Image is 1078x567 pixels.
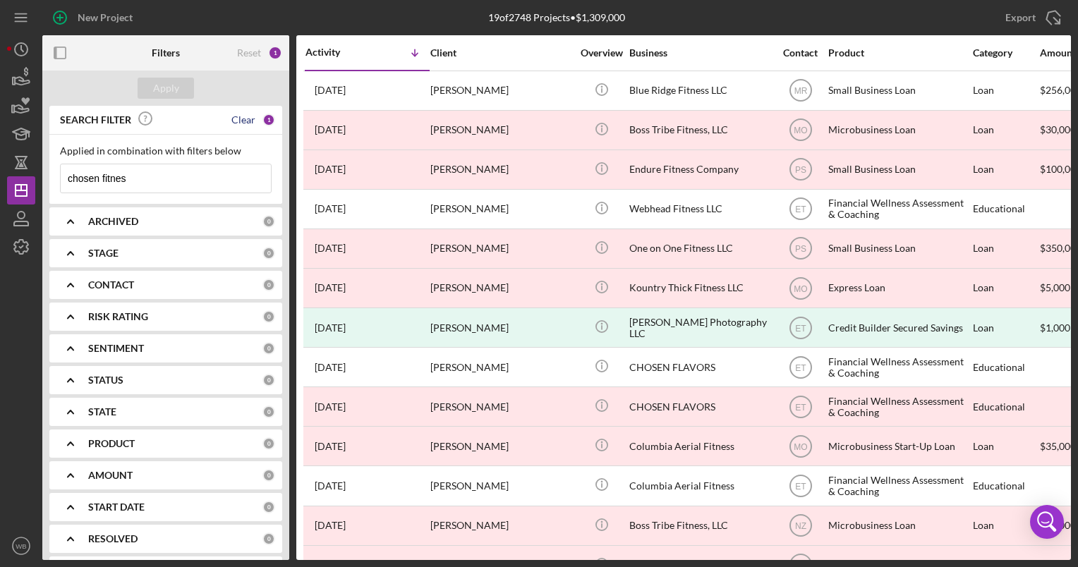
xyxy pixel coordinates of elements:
[262,114,275,126] div: 1
[315,362,346,373] time: 2024-04-24 21:04
[430,111,571,149] div: [PERSON_NAME]
[315,401,346,413] time: 2024-04-24 20:29
[794,441,807,451] text: MO
[629,190,770,228] div: Webhead Fitness LLC
[629,111,770,149] div: Boss Tribe Fitness, LLC
[828,111,969,149] div: Microbusiness Loan
[262,247,275,260] div: 0
[973,269,1038,307] div: Loan
[629,269,770,307] div: Kountry Thick Fitness LLC
[262,406,275,418] div: 0
[315,85,346,96] time: 2025-05-12 17:59
[315,282,346,293] time: 2024-06-26 15:15
[794,86,807,96] text: MR
[430,348,571,386] div: [PERSON_NAME]
[430,151,571,188] div: [PERSON_NAME]
[430,72,571,109] div: [PERSON_NAME]
[973,348,1038,386] div: Educational
[795,362,806,372] text: ET
[774,47,827,59] div: Contact
[973,309,1038,346] div: Loan
[88,438,135,449] b: PRODUCT
[629,47,770,59] div: Business
[315,322,346,334] time: 2024-06-20 18:47
[629,467,770,504] div: Columbia Aerial Fitness
[430,230,571,267] div: [PERSON_NAME]
[262,469,275,482] div: 0
[973,507,1038,544] div: Loan
[430,467,571,504] div: [PERSON_NAME]
[828,309,969,346] div: Credit Builder Secured Savings
[315,520,346,531] time: 2023-11-17 16:57
[315,164,346,175] time: 2024-10-02 17:18
[828,269,969,307] div: Express Loan
[430,269,571,307] div: [PERSON_NAME]
[794,244,806,254] text: PS
[1005,4,1036,32] div: Export
[78,4,133,32] div: New Project
[262,310,275,323] div: 0
[629,507,770,544] div: Boss Tribe Fitness, LLC
[795,205,806,214] text: ET
[828,190,969,228] div: Financial Wellness Assessment & Coaching
[152,47,180,59] b: Filters
[629,151,770,188] div: Endure Fitness Company
[88,343,144,354] b: SENTIMENT
[430,388,571,425] div: [PERSON_NAME]
[88,216,138,227] b: ARCHIVED
[88,311,148,322] b: RISK RATING
[430,309,571,346] div: [PERSON_NAME]
[315,243,346,254] time: 2024-06-26 23:26
[973,230,1038,267] div: Loan
[430,427,571,465] div: [PERSON_NAME]
[1030,505,1064,539] div: Open Intercom Messenger
[973,388,1038,425] div: Educational
[973,111,1038,149] div: Loan
[430,47,571,59] div: Client
[973,427,1038,465] div: Loan
[794,283,807,293] text: MO
[262,437,275,450] div: 0
[488,12,625,23] div: 19 of 2748 Projects • $1,309,000
[42,4,147,32] button: New Project
[262,532,275,545] div: 0
[262,374,275,386] div: 0
[237,47,261,59] div: Reset
[828,72,969,109] div: Small Business Loan
[629,72,770,109] div: Blue Ridge Fitness LLC
[88,406,116,417] b: STATE
[795,323,806,333] text: ET
[88,470,133,481] b: AMOUNT
[828,348,969,386] div: Financial Wellness Assessment & Coaching
[973,467,1038,504] div: Educational
[315,441,346,452] time: 2024-04-17 14:19
[629,309,770,346] div: [PERSON_NAME] Photography LLC
[629,388,770,425] div: CHOSEN FLAVORS
[153,78,179,99] div: Apply
[575,47,628,59] div: Overview
[828,151,969,188] div: Small Business Loan
[795,402,806,412] text: ET
[973,151,1038,188] div: Loan
[16,542,26,550] text: WB
[973,190,1038,228] div: Educational
[795,521,806,531] text: NZ
[88,501,145,513] b: START DATE
[268,46,282,60] div: 1
[262,215,275,228] div: 0
[629,230,770,267] div: One on One Fitness LLC
[991,4,1071,32] button: Export
[262,501,275,513] div: 0
[430,190,571,228] div: [PERSON_NAME]
[88,279,134,291] b: CONTACT
[973,47,1038,59] div: Category
[973,72,1038,109] div: Loan
[629,348,770,386] div: CHOSEN FLAVORS
[315,203,346,214] time: 2024-09-28 11:34
[231,114,255,126] div: Clear
[828,388,969,425] div: Financial Wellness Assessment & Coaching
[60,145,272,157] div: Applied in combination with filters below
[305,47,368,58] div: Activity
[315,124,346,135] time: 2024-10-11 20:10
[828,467,969,504] div: Financial Wellness Assessment & Coaching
